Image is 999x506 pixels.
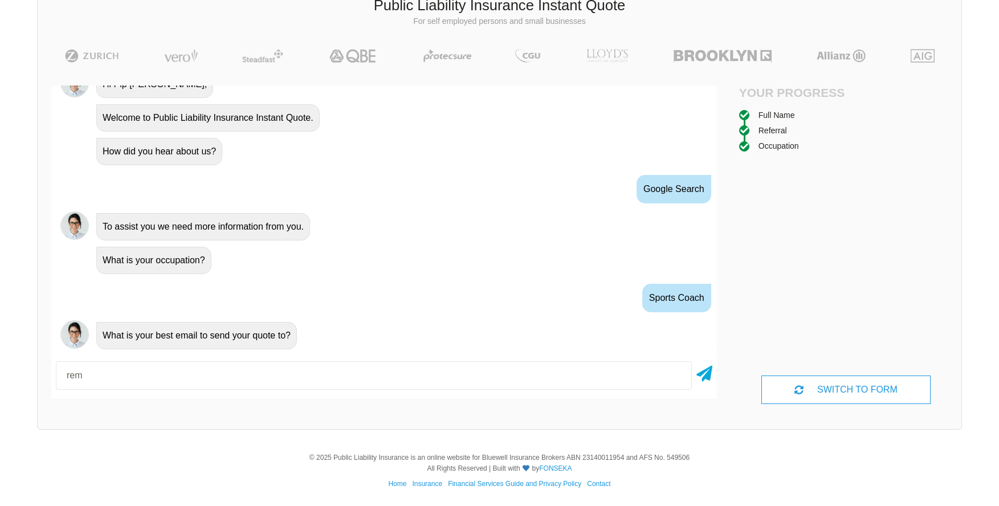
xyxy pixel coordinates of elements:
[811,49,871,63] img: Allianz | Public Liability Insurance
[419,49,476,63] img: Protecsure | Public Liability Insurance
[637,175,711,203] div: Google Search
[739,85,846,100] h4: Your Progress
[46,16,953,27] p: For self employed persons and small businesses
[159,49,203,63] img: Vero | Public Liability Insurance
[96,322,297,349] div: What is your best email to send your quote to?
[759,140,799,152] div: Occupation
[539,464,572,472] a: FONSEKA
[580,49,635,63] img: LLOYD's | Public Liability Insurance
[761,376,931,404] div: SWITCH TO FORM
[96,104,320,132] div: Welcome to Public Liability Insurance Instant Quote.
[323,49,384,63] img: QBE | Public Liability Insurance
[412,480,442,488] a: Insurance
[56,361,692,390] input: Your email
[448,480,581,488] a: Financial Services Guide and Privacy Policy
[60,49,124,63] img: Zurich | Public Liability Insurance
[96,213,310,240] div: To assist you we need more information from you.
[60,320,89,349] img: Chatbot | PLI
[759,124,787,137] div: Referral
[587,480,610,488] a: Contact
[511,49,545,63] img: CGU | Public Liability Insurance
[96,247,211,274] div: What is your occupation?
[759,109,795,121] div: Full Name
[669,49,776,63] img: Brooklyn | Public Liability Insurance
[388,480,406,488] a: Home
[96,138,222,165] div: How did you hear about us?
[60,211,89,240] img: Chatbot | PLI
[642,284,711,312] div: Sports Coach
[906,49,940,63] img: AIG | Public Liability Insurance
[238,49,288,63] img: Steadfast | Public Liability Insurance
